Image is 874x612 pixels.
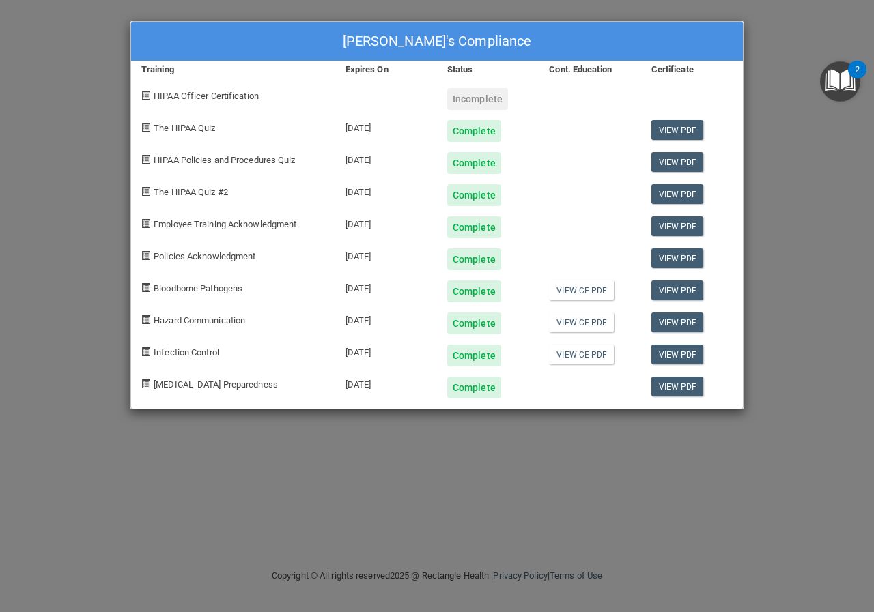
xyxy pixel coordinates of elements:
[447,120,501,142] div: Complete
[335,61,437,78] div: Expires On
[641,61,743,78] div: Certificate
[335,206,437,238] div: [DATE]
[651,248,704,268] a: View PDF
[335,110,437,142] div: [DATE]
[549,345,614,364] a: View CE PDF
[335,238,437,270] div: [DATE]
[447,312,501,334] div: Complete
[437,61,539,78] div: Status
[651,184,704,204] a: View PDF
[154,283,242,293] span: Bloodborne Pathogens
[447,216,501,238] div: Complete
[447,280,501,302] div: Complete
[335,174,437,206] div: [DATE]
[154,315,245,325] span: Hazard Communication
[154,123,215,133] span: The HIPAA Quiz
[154,187,228,197] span: The HIPAA Quiz #2
[651,345,704,364] a: View PDF
[154,379,278,390] span: [MEDICAL_DATA] Preparedness
[539,61,640,78] div: Cont. Education
[651,312,704,332] a: View PDF
[131,22,743,61] div: [PERSON_NAME]'s Compliance
[154,91,259,101] span: HIPAA Officer Certification
[335,302,437,334] div: [DATE]
[335,142,437,174] div: [DATE]
[651,120,704,140] a: View PDF
[154,251,255,261] span: Policies Acknowledgment
[154,347,219,358] span: Infection Control
[447,377,501,398] div: Complete
[651,377,704,396] a: View PDF
[651,152,704,172] a: View PDF
[651,280,704,300] a: View PDF
[447,345,501,366] div: Complete
[549,312,614,332] a: View CE PDF
[335,270,437,302] div: [DATE]
[154,155,295,165] span: HIPAA Policies and Procedures Quiz
[335,366,437,398] div: [DATE]
[447,248,501,270] div: Complete
[447,88,508,110] div: Incomplete
[855,70,860,87] div: 2
[154,219,296,229] span: Employee Training Acknowledgment
[549,280,614,300] a: View CE PDF
[447,152,501,174] div: Complete
[447,184,501,206] div: Complete
[335,334,437,366] div: [DATE]
[820,61,860,102] button: Open Resource Center, 2 new notifications
[651,216,704,236] a: View PDF
[131,61,335,78] div: Training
